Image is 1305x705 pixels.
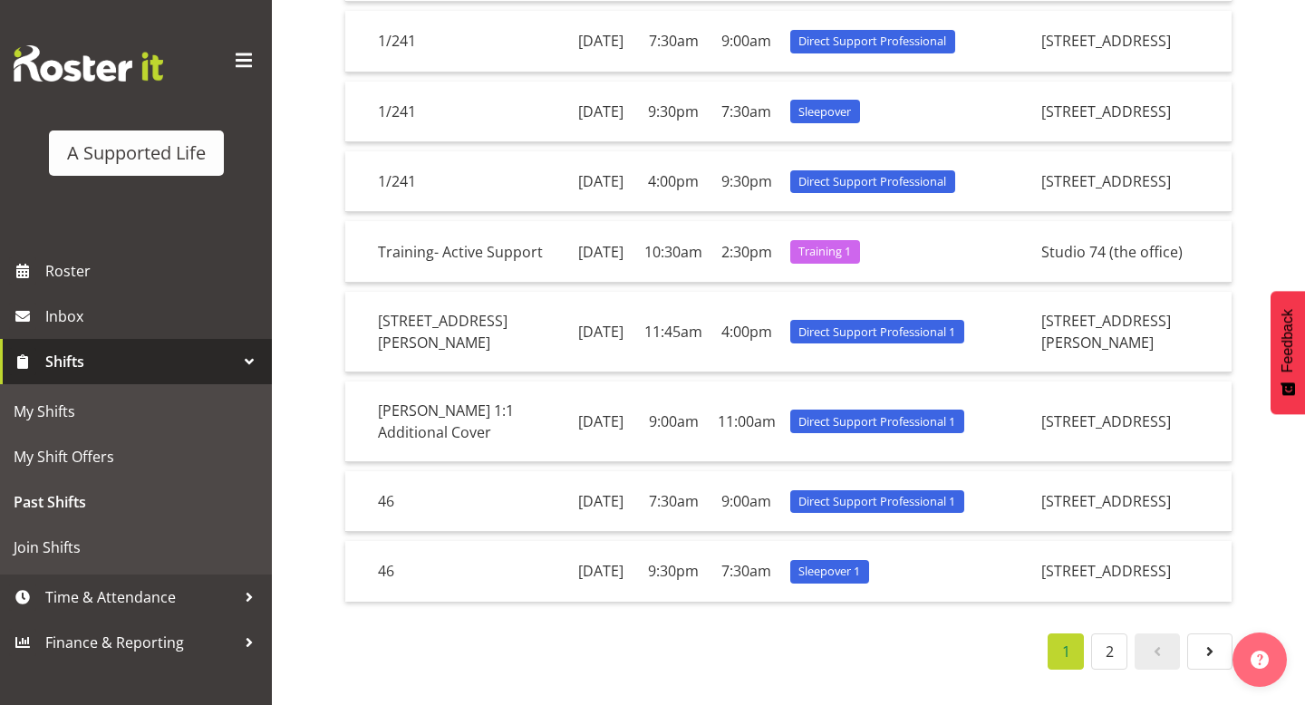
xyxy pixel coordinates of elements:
td: 11:45am [637,292,710,372]
span: Finance & Reporting [45,629,236,656]
span: Sleepover 1 [798,563,860,580]
span: Inbox [45,303,263,330]
span: My Shifts [14,398,258,425]
td: [DATE] [565,381,636,462]
span: Training 1 [798,243,851,260]
td: [DATE] [565,151,636,212]
span: Direct Support Professional 1 [798,413,955,430]
td: 1/241 [371,11,565,72]
td: [STREET_ADDRESS] [1034,11,1232,72]
td: 2:30pm [710,221,783,282]
td: 1/241 [371,151,565,212]
td: 7:30am [710,541,783,601]
td: [STREET_ADDRESS] [1034,381,1232,462]
td: 9:30pm [710,151,783,212]
td: 7:30am [710,82,783,142]
span: Direct Support Professional 1 [798,324,955,341]
a: My Shift Offers [5,434,267,479]
span: My Shift Offers [14,443,258,470]
a: My Shifts [5,389,267,434]
td: Studio 74 (the office) [1034,221,1232,282]
td: 4:00pm [710,292,783,372]
div: A Supported Life [67,140,206,167]
a: 2 [1091,633,1127,670]
span: Sleepover [798,103,851,121]
span: Join Shifts [14,534,258,561]
img: help-xxl-2.png [1251,651,1269,669]
td: [STREET_ADDRESS][PERSON_NAME] [1034,292,1232,372]
td: 7:30am [637,471,710,532]
td: 9:00am [710,11,783,72]
span: Feedback [1280,309,1296,372]
td: [DATE] [565,221,636,282]
img: Rosterit website logo [14,45,163,82]
span: Direct Support Professional [798,33,946,50]
td: 46 [371,471,565,532]
td: [STREET_ADDRESS] [1034,82,1232,142]
td: 4:00pm [637,151,710,212]
button: Feedback - Show survey [1271,291,1305,414]
td: [STREET_ADDRESS][PERSON_NAME] [371,292,565,372]
td: 1/241 [371,82,565,142]
td: [PERSON_NAME] 1:1 Additional Cover [371,381,565,462]
td: [DATE] [565,11,636,72]
span: Direct Support Professional [798,173,946,190]
td: 9:30pm [637,82,710,142]
td: 10:30am [637,221,710,282]
td: 7:30am [637,11,710,72]
td: [DATE] [565,292,636,372]
td: [STREET_ADDRESS] [1034,541,1232,601]
td: [DATE] [565,541,636,601]
td: [STREET_ADDRESS] [1034,471,1232,532]
a: Past Shifts [5,479,267,525]
span: Roster [45,257,263,285]
td: [DATE] [565,471,636,532]
td: 11:00am [710,381,783,462]
a: Join Shifts [5,525,267,570]
span: Direct Support Professional 1 [798,493,955,510]
td: 46 [371,541,565,601]
td: 9:30pm [637,541,710,601]
span: Shifts [45,348,236,375]
td: 9:00am [637,381,710,462]
span: Time & Attendance [45,584,236,611]
span: Past Shifts [14,488,258,516]
td: [STREET_ADDRESS] [1034,151,1232,212]
td: Training- Active Support [371,221,565,282]
td: [DATE] [565,82,636,142]
td: 9:00am [710,471,783,532]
